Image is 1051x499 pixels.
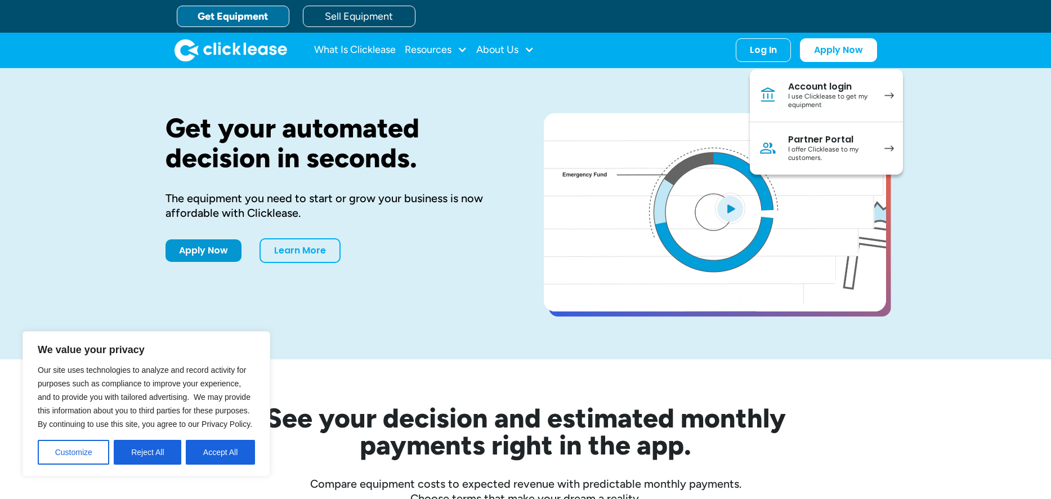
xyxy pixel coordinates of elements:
[175,39,287,61] a: home
[186,440,255,465] button: Accept All
[750,122,903,175] a: Partner PortalI offer Clicklease to my customers.
[788,134,873,145] div: Partner Portal
[750,69,903,122] a: Account loginI use Clicklease to get my equipment
[175,39,287,61] img: Clicklease logo
[788,145,873,163] div: I offer Clicklease to my customers.
[166,191,508,220] div: The equipment you need to start or grow your business is now affordable with Clicklease.
[884,145,894,152] img: arrow
[800,38,877,62] a: Apply Now
[303,6,415,27] a: Sell Equipment
[715,193,745,224] img: Blue play button logo on a light blue circular background
[211,404,841,458] h2: See your decision and estimated monthly payments right in the app.
[759,139,777,157] img: Person icon
[38,343,255,357] p: We value your privacy
[260,238,341,263] a: Learn More
[759,86,777,104] img: Bank icon
[544,113,886,311] a: open lightbox
[166,239,241,262] a: Apply Now
[750,44,777,56] div: Log In
[314,39,396,61] a: What Is Clicklease
[23,331,270,476] div: We value your privacy
[114,440,181,465] button: Reject All
[177,6,289,27] a: Get Equipment
[38,440,109,465] button: Customize
[750,69,903,175] nav: Log In
[405,39,467,61] div: Resources
[788,81,873,92] div: Account login
[788,92,873,110] div: I use Clicklease to get my equipment
[476,39,534,61] div: About Us
[884,92,894,99] img: arrow
[166,113,508,173] h1: Get your automated decision in seconds.
[38,366,252,429] span: Our site uses technologies to analyze and record activity for purposes such as compliance to impr...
